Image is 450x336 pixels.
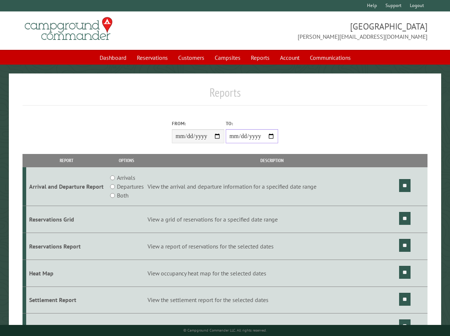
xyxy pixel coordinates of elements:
[146,287,398,313] td: View the settlement report for the selected dates
[305,51,355,65] a: Communications
[172,120,224,127] label: From:
[226,120,278,127] label: To:
[146,154,398,167] th: Description
[26,260,107,287] td: Heat Map
[246,51,274,65] a: Reports
[146,260,398,287] td: View occupancy heat map for the selected dates
[26,233,107,260] td: Reservations Report
[117,182,144,191] label: Departures
[146,206,398,233] td: View a grid of reservations for a specified date range
[95,51,131,65] a: Dashboard
[210,51,245,65] a: Campsites
[26,206,107,233] td: Reservations Grid
[183,328,267,333] small: © Campground Commander LLC. All rights reserved.
[276,51,304,65] a: Account
[117,191,128,200] label: Both
[26,287,107,313] td: Settlement Report
[146,167,398,206] td: View the arrival and departure information for a specified date range
[132,51,172,65] a: Reservations
[26,167,107,206] td: Arrival and Departure Report
[22,85,427,106] h1: Reports
[174,51,209,65] a: Customers
[117,173,135,182] label: Arrivals
[146,233,398,260] td: View a report of reservations for the selected dates
[22,14,115,43] img: Campground Commander
[225,20,427,41] span: [GEOGRAPHIC_DATA] [PERSON_NAME][EMAIL_ADDRESS][DOMAIN_NAME]
[26,154,107,167] th: Report
[107,154,146,167] th: Options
